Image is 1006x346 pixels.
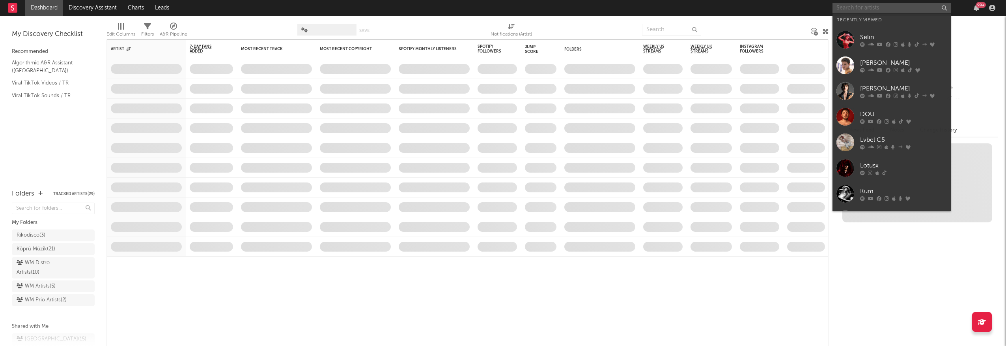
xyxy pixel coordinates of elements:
div: Edit Columns [106,30,135,39]
div: Köprü Müzik ( 21 ) [17,244,55,254]
div: Recently Viewed [836,15,947,25]
div: Edit Columns [106,20,135,43]
div: WM Prio Artists ( 2 ) [17,295,67,305]
div: Filters [141,30,154,39]
a: [GEOGRAPHIC_DATA] [832,207,951,232]
button: Tracked Artists(29) [53,192,95,196]
div: Notifications (Artist) [491,30,532,39]
a: [PERSON_NAME] [832,53,951,78]
a: Viral TikTok Videos / TR [12,79,87,87]
div: Lotusx [860,161,947,170]
a: Algorithmic A&R Assistant ([GEOGRAPHIC_DATA]) [12,58,87,75]
div: Lvbel C5 [860,135,947,145]
div: My Discovery Checklist [12,30,95,39]
div: 99 + [976,2,986,8]
a: Rikodisco(3) [12,229,95,241]
a: Lotusx [832,155,951,181]
div: Folders [564,47,623,52]
input: Search for artists [832,3,951,13]
a: WM Artists(5) [12,280,95,292]
div: Most Recent Track [241,47,300,51]
a: [PERSON_NAME] [832,78,951,104]
input: Search... [642,24,701,36]
a: Selin [832,27,951,53]
div: Shared with Me [12,322,95,331]
div: Recommended [12,47,95,56]
div: Jump Score [525,45,545,54]
div: -- [946,83,998,93]
div: WM Artists ( 5 ) [17,282,56,291]
div: WM Distro Artists ( 10 ) [17,258,72,277]
div: [GEOGRAPHIC_DATA] ( 15 ) [17,335,86,344]
span: Weekly UK Streams [691,44,720,54]
div: [PERSON_NAME] [860,58,947,68]
button: 99+ [974,5,979,11]
div: [PERSON_NAME] [860,84,947,93]
input: Search for folders... [12,203,95,214]
div: Selin [860,32,947,42]
div: Rikodisco ( 3 ) [17,231,45,240]
div: Notifications (Artist) [491,20,532,43]
div: My Folders [12,218,95,228]
div: Kum [860,186,947,196]
div: Spotify Monthly Listeners [399,47,458,51]
a: WM Prio Artists(2) [12,294,95,306]
span: 7-Day Fans Added [190,44,221,54]
a: WM Distro Artists(10) [12,257,95,278]
div: Artist [111,47,170,51]
div: -- [946,93,998,103]
div: Spotify Followers [478,44,505,54]
div: A&R Pipeline [160,30,187,39]
button: Save [359,28,370,33]
div: Instagram Followers [740,44,767,54]
a: Lvbel C5 [832,130,951,155]
div: DOU [860,109,947,119]
a: DOU [832,104,951,130]
span: Weekly US Streams [643,44,671,54]
a: Köprü Müzik(21) [12,243,95,255]
div: Filters [141,20,154,43]
div: Most Recent Copyright [320,47,379,51]
div: A&R Pipeline [160,20,187,43]
a: Kum [832,181,951,207]
div: Folders [12,189,34,199]
a: Viral TikTok Sounds / TR [12,91,87,100]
